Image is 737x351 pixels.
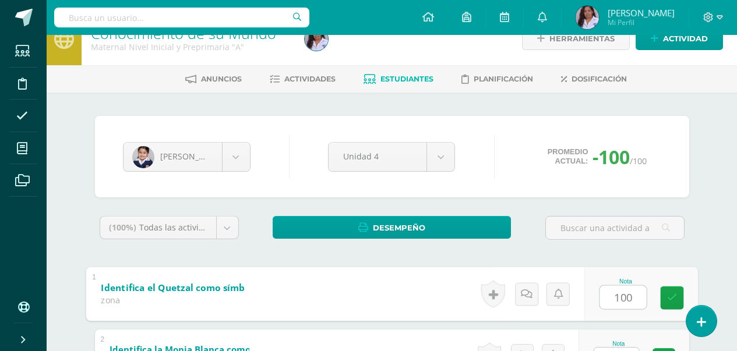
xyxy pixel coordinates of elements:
[305,27,328,51] img: 73d0b4cda8caa67804084bb09cd8cbbf.png
[461,70,533,88] a: Planificación
[343,143,412,170] span: Unidad 4
[201,75,242,83] span: Anuncios
[608,17,675,27] span: Mi Perfil
[100,217,238,239] a: (100%)Todas las actividades de esta unidad
[101,278,352,297] a: Identifica el Quetzal como símbolo patrio
[132,146,154,168] img: 1b667fab24d60e12c6f5891cb5c2d933.png
[572,75,627,83] span: Dosificación
[549,28,615,49] span: Herramientas
[329,143,454,171] a: Unidad 4
[663,28,708,49] span: Actividad
[474,75,533,83] span: Planificación
[91,41,291,52] div: Maternal Nivel Inicial y Preprimaria 'A'
[270,70,336,88] a: Actividades
[109,222,136,233] span: (100%)
[373,217,425,239] span: Desempeño
[546,217,684,239] input: Buscar una actividad aquí...
[593,341,644,347] div: Nota
[630,155,647,166] span: /100
[576,6,599,29] img: 73d0b4cda8caa67804084bb09cd8cbbf.png
[160,151,225,162] span: [PERSON_NAME]
[101,294,245,306] div: zona
[139,222,284,233] span: Todas las actividades de esta unidad
[600,285,646,309] input: 0-100.0
[185,70,242,88] a: Anuncios
[636,27,723,50] a: Actividad
[380,75,433,83] span: Estudiantes
[284,75,336,83] span: Actividades
[561,70,627,88] a: Dosificación
[593,144,630,169] span: -100
[124,143,250,171] a: [PERSON_NAME]
[54,8,309,27] input: Busca un usuario...
[522,27,630,50] a: Herramientas
[548,147,588,166] span: Promedio actual:
[273,216,511,239] a: Desempeño
[599,278,652,285] div: Nota
[608,7,675,19] span: [PERSON_NAME]
[101,281,289,293] b: Identifica el Quetzal como símbolo patrio
[364,70,433,88] a: Estudiantes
